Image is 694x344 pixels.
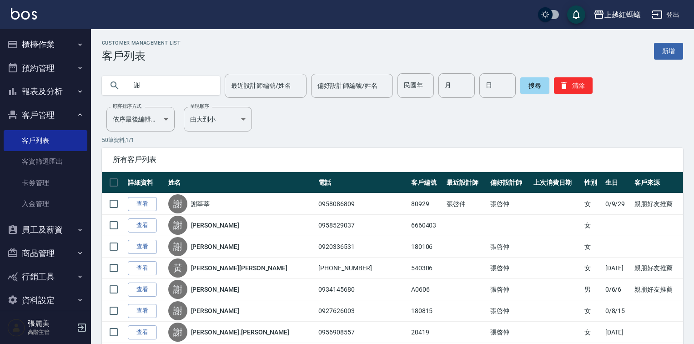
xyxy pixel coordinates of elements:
p: 高階主管 [28,328,74,336]
a: [PERSON_NAME].[PERSON_NAME] [191,328,290,337]
th: 客戶來源 [632,172,683,193]
td: 張啓仲 [488,300,531,322]
img: Logo [11,8,37,20]
a: [PERSON_NAME] [191,285,239,294]
a: 客戶列表 [4,130,87,151]
button: 清除 [554,77,593,94]
th: 詳細資料 [126,172,166,193]
td: 80929 [409,193,445,215]
td: 女 [582,258,603,279]
td: 20419 [409,322,445,343]
div: 上越紅螞蟻 [604,9,641,20]
a: 查看 [128,261,157,275]
a: 客資篩選匯出 [4,151,87,172]
button: 客戶管理 [4,103,87,127]
td: 0/9/29 [603,193,632,215]
td: 張啓仲 [488,279,531,300]
a: 新增 [654,43,683,60]
a: 查看 [128,240,157,254]
td: [PHONE_NUMBER] [316,258,408,279]
td: 女 [582,322,603,343]
td: 女 [582,300,603,322]
td: [DATE] [603,258,632,279]
th: 電話 [316,172,408,193]
td: 0920336531 [316,236,408,258]
td: 女 [582,215,603,236]
td: 張啓仲 [488,258,531,279]
div: 謝 [168,194,187,213]
td: 男 [582,279,603,300]
td: 0958086809 [316,193,408,215]
td: 0/8/15 [603,300,632,322]
td: 女 [582,236,603,258]
label: 呈現順序 [190,103,209,110]
th: 生日 [603,172,632,193]
a: 卡券管理 [4,172,87,193]
a: 查看 [128,218,157,233]
button: 報表及分析 [4,80,87,103]
td: 0/6/6 [603,279,632,300]
button: 商品管理 [4,242,87,265]
button: 員工及薪資 [4,218,87,242]
td: 6660403 [409,215,445,236]
div: 謝 [168,237,187,256]
h5: 張麗美 [28,319,74,328]
h3: 客戶列表 [102,50,181,62]
button: 登出 [648,6,683,23]
td: 女 [582,193,603,215]
div: 謝 [168,301,187,320]
button: 上越紅螞蟻 [590,5,644,24]
td: 180106 [409,236,445,258]
a: [PERSON_NAME][PERSON_NAME] [191,263,288,273]
td: 0956908557 [316,322,408,343]
span: 所有客戶列表 [113,155,672,164]
input: 搜尋關鍵字 [127,73,213,98]
div: 黃 [168,258,187,278]
td: 0934145680 [316,279,408,300]
td: 親朋好友推薦 [632,193,683,215]
td: 180815 [409,300,445,322]
button: 資料設定 [4,288,87,312]
p: 50 筆資料, 1 / 1 [102,136,683,144]
div: 謝 [168,323,187,342]
label: 顧客排序方式 [113,103,141,110]
th: 客戶編號 [409,172,445,193]
img: Person [7,319,25,337]
td: 親朋好友推薦 [632,279,683,300]
td: 0927626003 [316,300,408,322]
button: 櫃檯作業 [4,33,87,56]
a: 謝莘莘 [191,199,210,208]
a: 查看 [128,304,157,318]
a: 查看 [128,197,157,211]
td: 張啓仲 [444,193,488,215]
td: 張啓仲 [488,322,531,343]
a: 入金管理 [4,193,87,214]
div: 依序最後編輯時間 [106,107,175,132]
td: 0958529037 [316,215,408,236]
div: 謝 [168,216,187,235]
a: [PERSON_NAME] [191,221,239,230]
a: 查看 [128,325,157,339]
td: [DATE] [603,322,632,343]
button: 預約管理 [4,56,87,80]
div: 由大到小 [184,107,252,132]
td: 張啓仲 [488,193,531,215]
a: [PERSON_NAME] [191,306,239,315]
td: 540306 [409,258,445,279]
div: 謝 [168,280,187,299]
th: 性別 [582,172,603,193]
td: 張啓仲 [488,236,531,258]
h2: Customer Management List [102,40,181,46]
a: 查看 [128,283,157,297]
button: 搜尋 [520,77,549,94]
th: 最近設計師 [444,172,488,193]
th: 姓名 [166,172,317,193]
button: save [567,5,585,24]
td: A0606 [409,279,445,300]
th: 上次消費日期 [531,172,582,193]
a: [PERSON_NAME] [191,242,239,251]
button: 行銷工具 [4,265,87,288]
th: 偏好設計師 [488,172,531,193]
td: 親朋好友推薦 [632,258,683,279]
